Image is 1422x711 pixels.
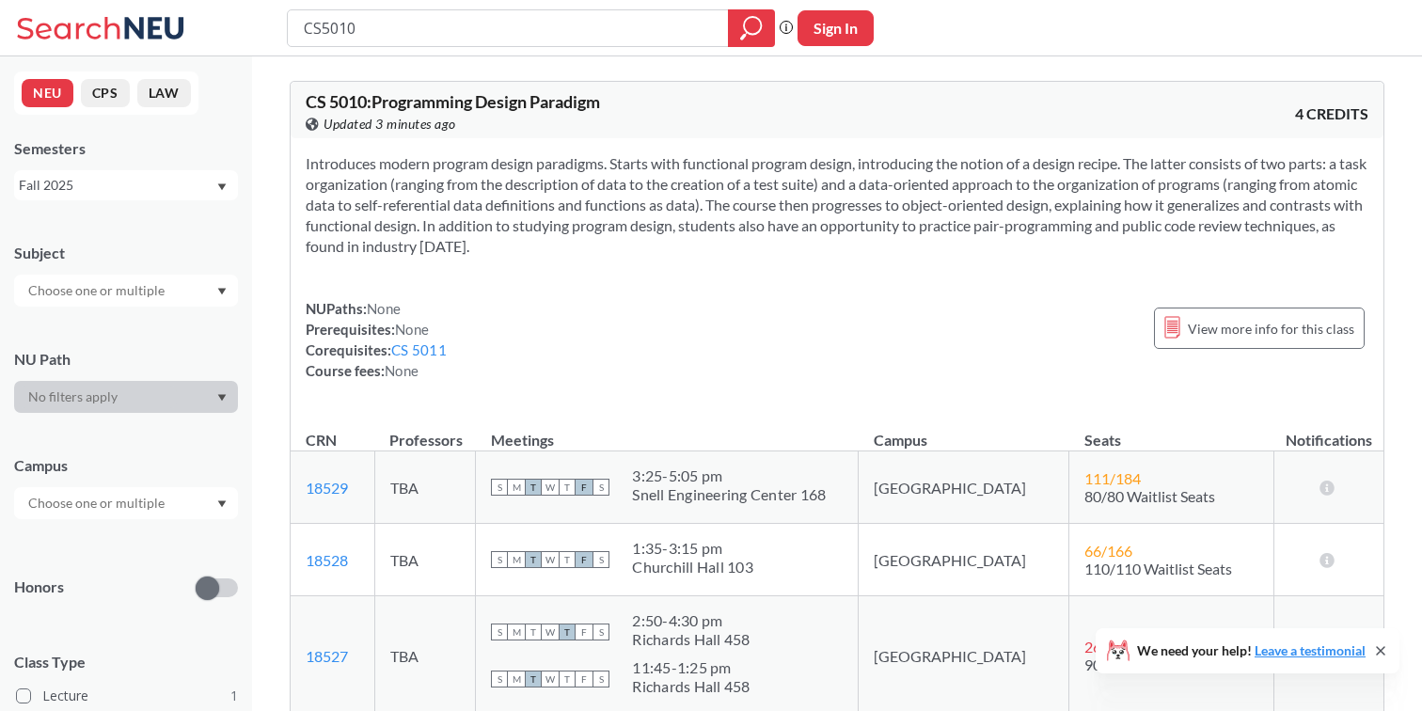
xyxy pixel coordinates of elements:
div: 11:45 - 1:25 pm [632,658,750,677]
span: T [525,551,542,568]
span: CS 5010 : Programming Design Paradigm [306,91,600,112]
span: Updated 3 minutes ago [324,114,456,134]
div: Subject [14,243,238,263]
span: T [525,479,542,496]
span: F [576,551,592,568]
span: F [576,624,592,640]
div: Snell Engineering Center 168 [632,485,826,504]
span: M [508,671,525,687]
span: 80/80 Waitlist Seats [1084,487,1215,505]
span: 1 [230,686,238,706]
span: 110/110 Waitlist Seats [1084,560,1232,577]
span: 66 / 166 [1084,542,1132,560]
a: Leave a testimonial [1255,642,1366,658]
label: Lecture [16,684,238,708]
div: Fall 2025 [19,175,215,196]
span: S [592,671,609,687]
svg: Dropdown arrow [217,500,227,508]
span: M [508,551,525,568]
button: CPS [81,79,130,107]
span: None [385,362,419,379]
div: Richards Hall 458 [632,630,750,649]
span: 111 / 184 [1084,469,1141,487]
span: View more info for this class [1188,317,1354,340]
span: S [491,551,508,568]
div: Richards Hall 458 [632,677,750,696]
th: Professors [374,411,476,451]
td: [GEOGRAPHIC_DATA] [859,451,1069,524]
input: Choose one or multiple [19,279,177,302]
th: Notifications [1274,411,1383,451]
div: Churchill Hall 103 [632,558,753,577]
span: We need your help! [1137,644,1366,657]
div: 2:50 - 4:30 pm [632,611,750,630]
div: Dropdown arrow [14,487,238,519]
svg: Dropdown arrow [217,288,227,295]
svg: magnifying glass [740,15,763,41]
span: W [542,624,559,640]
span: W [542,479,559,496]
span: T [559,551,576,568]
a: 18528 [306,551,348,569]
input: Class, professor, course number, "phrase" [302,12,715,44]
div: Campus [14,455,238,476]
div: CRN [306,430,337,450]
span: 26 / 113 [1084,638,1132,656]
section: Introduces modern program design paradigms. Starts with functional program design, introducing th... [306,153,1368,257]
td: TBA [374,451,476,524]
span: S [491,671,508,687]
a: CS 5011 [391,341,447,358]
span: F [576,671,592,687]
div: Semesters [14,138,238,159]
span: M [508,624,525,640]
svg: Dropdown arrow [217,394,227,402]
div: Dropdown arrow [14,381,238,413]
span: S [491,479,508,496]
span: S [592,479,609,496]
a: 18529 [306,479,348,497]
input: Choose one or multiple [19,492,177,514]
th: Campus [859,411,1069,451]
div: 3:25 - 5:05 pm [632,466,826,485]
span: T [559,479,576,496]
span: T [559,671,576,687]
span: T [559,624,576,640]
div: NUPaths: Prerequisites: Corequisites: Course fees: [306,298,447,381]
th: Meetings [476,411,859,451]
span: S [592,551,609,568]
span: 90/90 Waitlist Seats [1084,656,1215,673]
svg: Dropdown arrow [217,183,227,191]
span: W [542,551,559,568]
span: None [395,321,429,338]
span: F [576,479,592,496]
div: Dropdown arrow [14,275,238,307]
span: T [525,671,542,687]
div: NU Path [14,349,238,370]
span: None [367,300,401,317]
button: NEU [22,79,73,107]
span: W [542,671,559,687]
div: 1:35 - 3:15 pm [632,539,753,558]
span: S [491,624,508,640]
span: S [592,624,609,640]
a: 18527 [306,647,348,665]
span: 4 CREDITS [1295,103,1368,124]
td: TBA [374,524,476,596]
span: M [508,479,525,496]
td: [GEOGRAPHIC_DATA] [859,524,1069,596]
div: Fall 2025Dropdown arrow [14,170,238,200]
th: Seats [1069,411,1274,451]
div: magnifying glass [728,9,775,47]
button: LAW [137,79,191,107]
span: Class Type [14,652,238,672]
button: Sign In [798,10,874,46]
p: Honors [14,577,64,598]
span: T [525,624,542,640]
